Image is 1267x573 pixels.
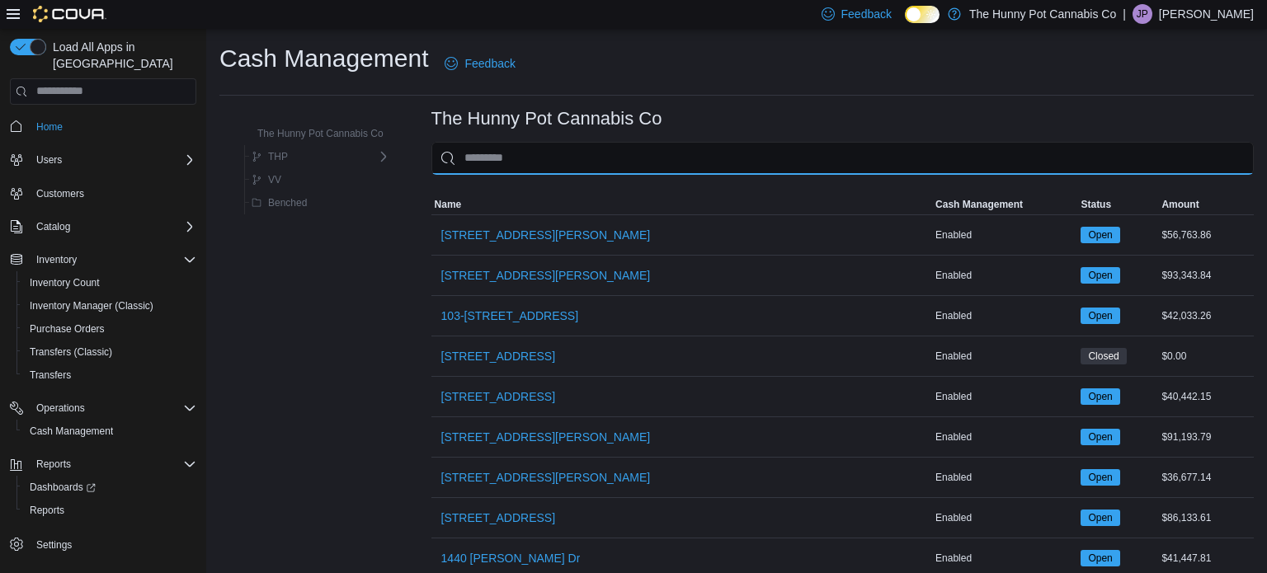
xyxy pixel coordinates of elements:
span: VV [268,173,281,186]
span: Feedback [464,55,515,72]
div: $40,442.15 [1158,387,1254,406]
div: $91,193.79 [1158,427,1254,447]
a: Home [30,117,69,137]
button: Reports [30,454,78,474]
h3: The Hunny Pot Cannabis Co [431,109,662,129]
button: [STREET_ADDRESS] [435,380,562,413]
button: Cash Management [16,420,203,443]
div: Enabled [932,427,1077,447]
span: 103-[STREET_ADDRESS] [441,308,579,324]
span: Amount [1161,198,1199,211]
span: Home [30,116,196,137]
input: This is a search bar. As you type, the results lower in the page will automatically filter. [431,142,1254,175]
button: Operations [3,397,203,420]
span: Open [1088,268,1112,283]
p: | [1123,4,1126,24]
a: Inventory Manager (Classic) [23,296,160,316]
span: Benched [268,196,307,209]
button: Reports [3,453,203,476]
button: 103-[STREET_ADDRESS] [435,299,586,332]
div: $56,763.86 [1158,225,1254,245]
div: Jason Polizzi [1133,4,1152,24]
button: The Hunny Pot Cannabis Co [234,124,390,143]
span: Transfers (Classic) [23,342,196,362]
button: Inventory Manager (Classic) [16,294,203,317]
span: [STREET_ADDRESS] [441,348,555,364]
button: Operations [30,398,92,418]
span: Open [1081,510,1119,526]
span: [STREET_ADDRESS][PERSON_NAME] [441,267,651,284]
a: Inventory Count [23,273,106,293]
a: Dashboards [23,477,102,497]
button: Cash Management [932,195,1077,214]
span: Open [1088,308,1112,323]
span: Home [36,120,63,134]
span: Open [1088,470,1112,485]
span: Reports [30,454,196,474]
div: Enabled [932,265,1077,285]
a: Cash Management [23,421,120,441]
div: Enabled [932,508,1077,528]
button: Inventory [30,250,83,270]
span: Inventory Manager (Classic) [30,299,153,312]
div: $36,677.14 [1158,467,1254,487]
span: Open [1081,550,1119,566]
button: [STREET_ADDRESS][PERSON_NAME] [435,420,657,453]
div: Enabled [932,467,1077,487]
img: Cova [33,6,106,22]
div: $41,447.81 [1158,548,1254,568]
button: Benched [245,193,313,213]
span: Dark Mode [905,23,906,24]
button: Customers [3,181,203,205]
span: Transfers [23,365,196,385]
button: VV [245,170,288,190]
button: [STREET_ADDRESS][PERSON_NAME] [435,259,657,292]
span: Customers [30,183,196,204]
button: [STREET_ADDRESS][PERSON_NAME] [435,218,657,251]
div: $93,343.84 [1158,265,1254,285]
a: Reports [23,500,71,520]
a: Transfers [23,365,78,385]
button: Inventory Count [16,271,203,294]
span: Customers [36,187,84,200]
button: Transfers (Classic) [16,341,203,364]
span: Dashboards [23,477,196,497]
span: Catalog [36,220,70,233]
input: Dark Mode [905,6,940,23]
a: Feedback [438,47,521,80]
span: Inventory Count [23,273,196,293]
button: [STREET_ADDRESS] [435,340,562,373]
span: The Hunny Pot Cannabis Co [257,127,384,140]
div: $86,133.61 [1158,508,1254,528]
button: [STREET_ADDRESS][PERSON_NAME] [435,461,657,494]
span: Closed [1081,348,1126,364]
span: Open [1088,430,1112,444]
div: $42,033.26 [1158,306,1254,326]
button: Purchase Orders [16,317,203,341]
button: Reports [16,499,203,522]
span: Reports [23,500,196,520]
div: Enabled [932,346,1077,366]
button: Users [3,148,203,171]
span: Inventory Count [30,276,100,289]
span: Cash Management [30,425,113,438]
p: The Hunny Pot Cannabis Co [969,4,1116,24]
span: Inventory Manager (Classic) [23,296,196,316]
a: Customers [30,184,91,204]
span: Purchase Orders [23,319,196,339]
div: $0.00 [1158,346,1254,366]
span: Operations [30,398,196,418]
span: THP [268,150,288,163]
span: Cash Management [23,421,196,441]
span: Closed [1088,349,1119,364]
span: Users [36,153,62,167]
span: Reports [36,458,71,471]
span: Users [30,150,196,170]
span: Transfers (Classic) [30,345,112,359]
span: Transfers [30,369,71,382]
button: THP [245,147,294,167]
button: Transfers [16,364,203,387]
button: Inventory [3,248,203,271]
span: Open [1081,429,1119,445]
span: Inventory [36,253,77,266]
